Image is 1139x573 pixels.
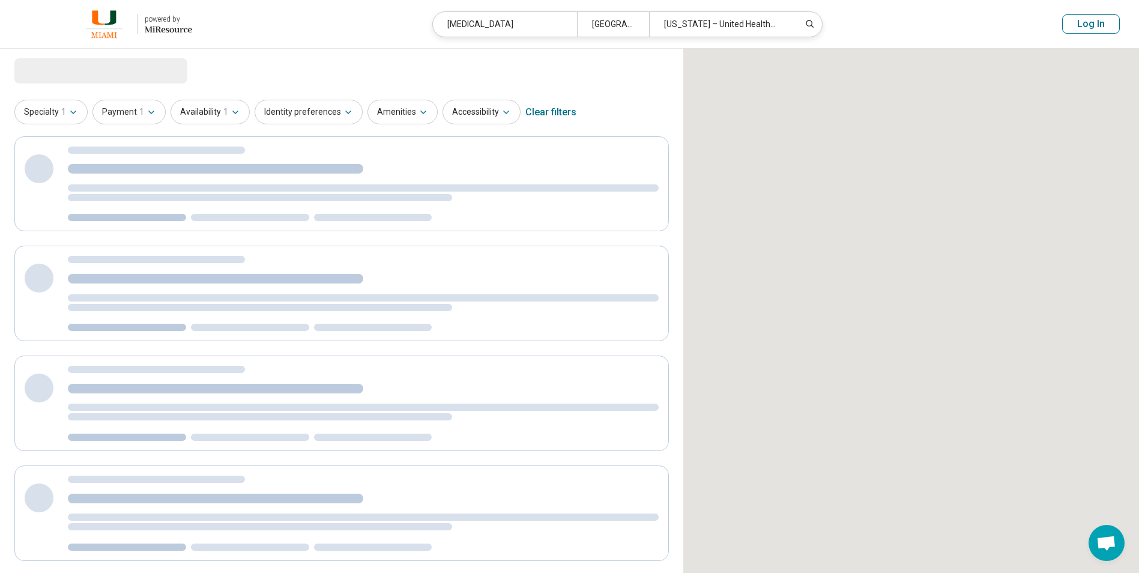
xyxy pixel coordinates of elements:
button: Accessibility [443,100,521,124]
div: Clear filters [525,98,576,127]
span: 1 [139,106,144,118]
a: University of Miamipowered by [19,10,192,38]
button: Specialty1 [14,100,88,124]
span: Loading... [14,58,115,82]
img: University of Miami [79,10,130,38]
button: Availability1 [171,100,250,124]
button: Identity preferences [255,100,363,124]
div: [MEDICAL_DATA] [433,12,577,37]
div: [US_STATE] – United HealthCare [649,12,793,37]
div: [GEOGRAPHIC_DATA] [577,12,649,37]
button: Amenities [367,100,438,124]
span: 1 [223,106,228,118]
div: Open chat [1089,525,1125,561]
div: powered by [145,14,192,25]
button: Payment1 [92,100,166,124]
button: Log In [1062,14,1120,34]
span: 1 [61,106,66,118]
